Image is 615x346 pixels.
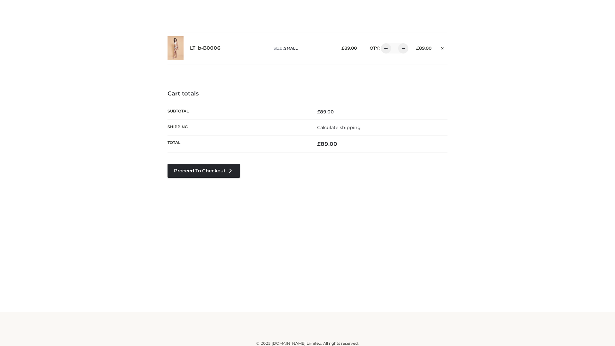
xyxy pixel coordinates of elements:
span: £ [341,45,344,51]
bdi: 89.00 [341,45,357,51]
span: SMALL [284,46,298,51]
h4: Cart totals [168,90,447,97]
a: Remove this item [438,43,447,52]
a: Calculate shipping [317,125,361,130]
a: LT_b-B0006 [190,45,221,51]
div: QTY: [363,43,406,54]
a: Proceed to Checkout [168,164,240,178]
p: size : [274,45,332,51]
bdi: 89.00 [416,45,431,51]
span: £ [317,109,320,115]
th: Shipping [168,119,307,135]
th: Subtotal [168,104,307,119]
bdi: 89.00 [317,141,337,147]
th: Total [168,136,307,152]
bdi: 89.00 [317,109,334,115]
span: £ [317,141,321,147]
span: £ [416,45,419,51]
